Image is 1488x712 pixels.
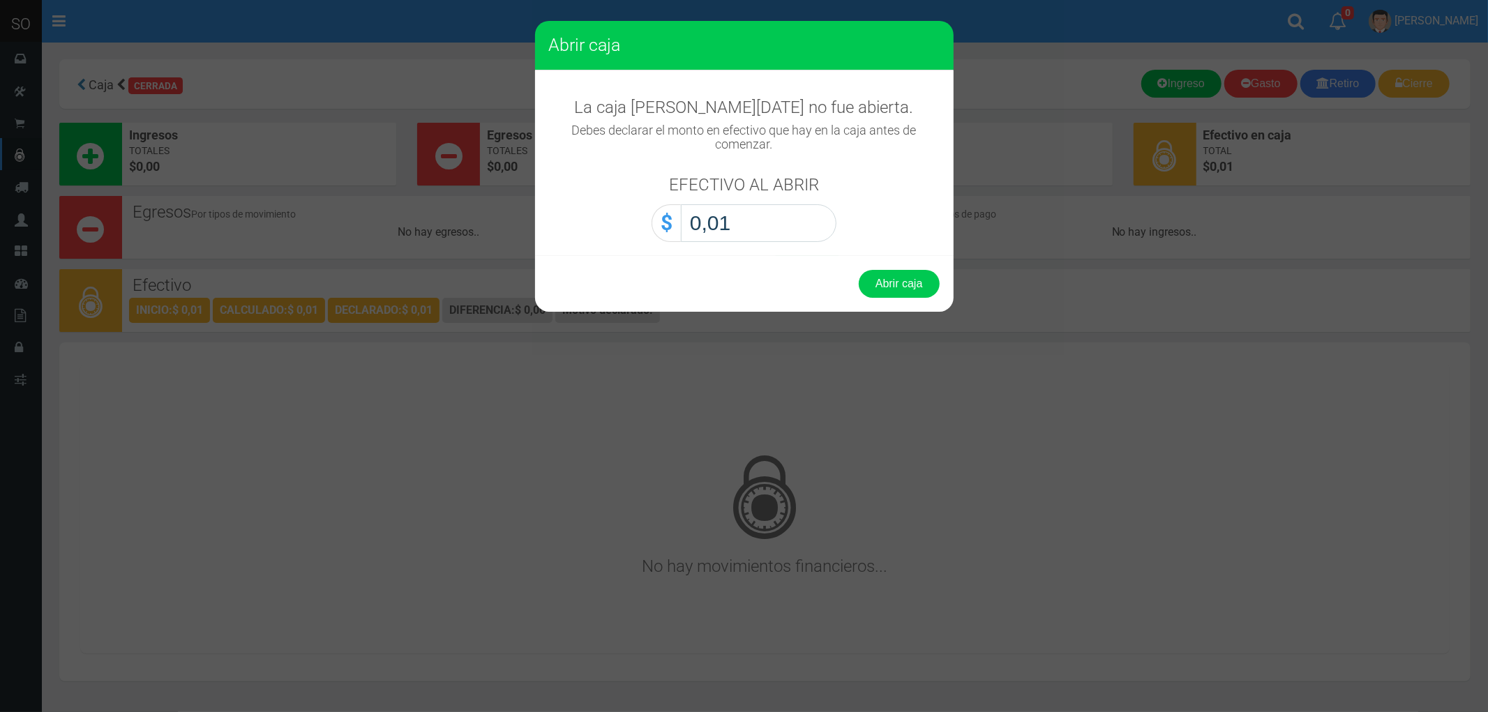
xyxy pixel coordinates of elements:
h3: La caja [PERSON_NAME][DATE] no fue abierta. [549,98,940,116]
h4: Debes declarar el monto en efectivo que hay en la caja antes de comenzar. [549,123,940,151]
button: Abrir caja [859,270,940,298]
strong: $ [661,211,672,235]
h3: EFECTIVO AL ABRIR [669,176,819,194]
h3: Abrir caja [549,35,940,56]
